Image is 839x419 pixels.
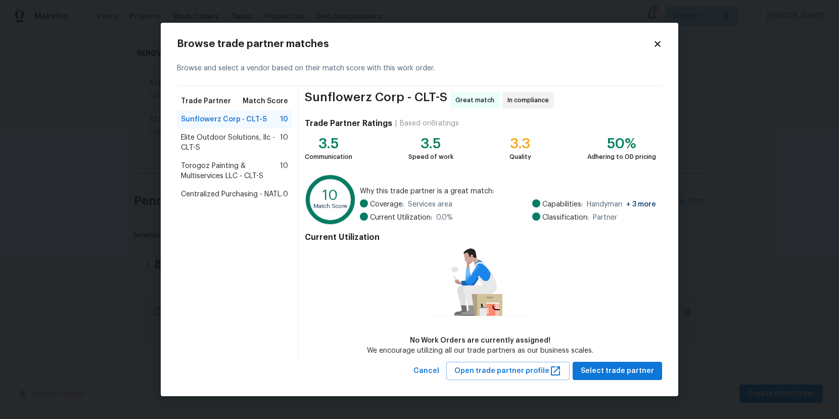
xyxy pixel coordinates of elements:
div: Quality [509,152,531,162]
span: 0.0 % [436,213,453,223]
span: Partner [593,213,617,223]
div: Adhering to OD pricing [587,152,656,162]
div: No Work Orders are currently assigned! [367,336,593,346]
span: Great match [455,95,498,105]
span: Sunflowerz Corp - CLT-S [181,114,267,124]
div: | [392,118,400,129]
div: Speed of work [408,152,453,162]
span: 10 [280,133,288,153]
span: Elite Outdoor Solutions, llc - CLT-S [181,133,280,153]
span: Sunflowerz Corp - CLT-S [305,92,447,108]
button: Open trade partner profile [446,362,570,381]
span: 10 [280,114,288,124]
span: Handyman [587,199,656,209]
div: Based on 6 ratings [400,118,459,129]
span: In compliance [507,95,553,105]
button: Select trade partner [573,362,662,381]
h4: Trade Partner Ratings [305,118,392,129]
text: 10 [322,188,338,202]
div: 50% [587,139,656,149]
div: We encourage utilizing all our trade partners as our business scales. [367,346,593,356]
span: Trade Partner [181,96,231,106]
span: + 3 more [626,201,656,208]
h4: Current Utilization [305,232,656,242]
span: 10 [280,161,288,181]
span: Why this trade partner is a great match: [360,186,656,196]
span: Open trade partner profile [454,365,562,378]
span: Torogoz Painting & Multiservices LLC - CLT-S [181,161,280,181]
span: Match Score [243,96,288,106]
span: Cancel [413,365,439,378]
span: Current Utilization: [370,213,432,223]
span: 0 [283,189,288,199]
span: Select trade partner [581,365,654,378]
span: Capabilities: [542,199,583,209]
div: Browse and select a vendor based on their match score with this work order. [177,51,662,86]
span: Services area [408,199,452,209]
div: Communication [305,152,352,162]
div: 3.5 [408,139,453,149]
span: Centralized Purchasing - NATL. [181,189,283,199]
div: 3.5 [305,139,352,149]
h2: Browse trade partner matches [177,39,653,49]
div: 3.3 [509,139,531,149]
button: Cancel [409,362,443,381]
span: Classification: [542,213,589,223]
span: Coverage: [370,199,404,209]
text: Match Score [313,203,347,209]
